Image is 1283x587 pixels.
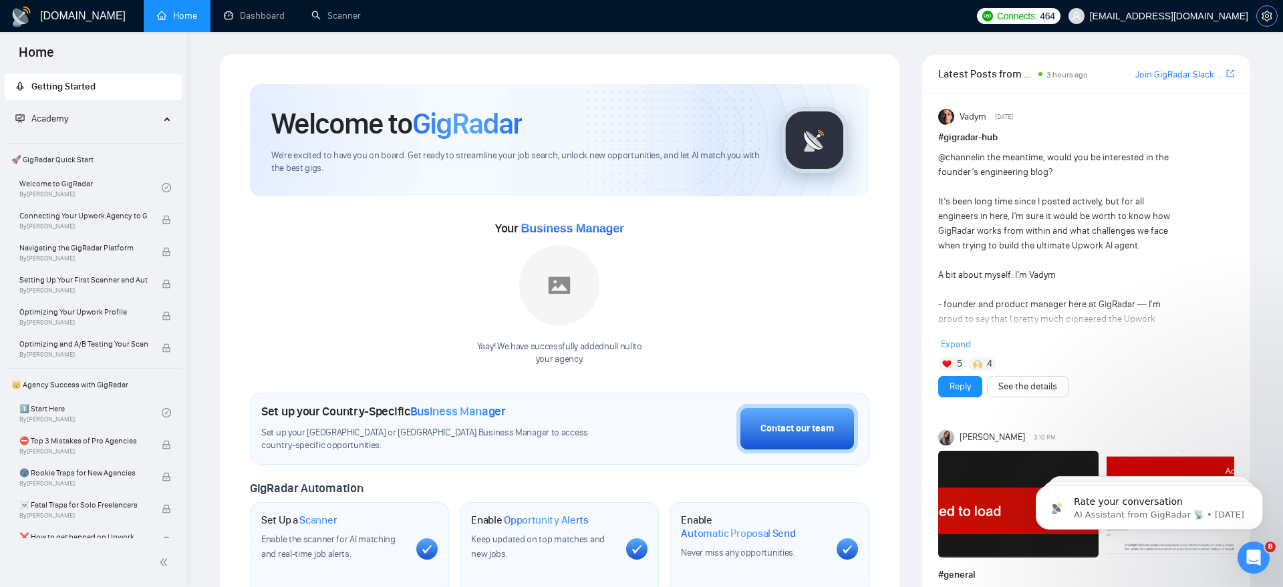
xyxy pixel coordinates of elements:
img: F09HL8K86MB-image%20(1).png [1107,451,1267,558]
span: GigRadar [412,106,522,142]
a: Welcome to GigRadarBy[PERSON_NAME] [19,173,162,202]
span: Scanner [299,514,337,527]
span: Automatic Proposal Send [681,527,795,540]
a: searchScanner [311,10,361,21]
span: Set up your [GEOGRAPHIC_DATA] or [GEOGRAPHIC_DATA] Business Manager to access country-specific op... [261,427,619,452]
img: Mariia Heshka [938,429,954,445]
span: lock [162,472,171,481]
span: Academy [31,113,68,124]
span: 8 [1265,542,1276,552]
span: 464 [1040,9,1054,23]
h1: Enable [471,514,589,527]
span: lock [162,343,171,353]
img: logo [11,6,32,27]
div: Yaay! We have successfully added null null to [477,341,642,366]
span: Optimizing and A/B Testing Your Scanner for Better Results [19,337,148,351]
span: ❌ How to get banned on Upwork [19,530,148,544]
img: ❤️ [942,359,952,369]
a: homeHome [157,10,197,21]
img: F09H8D2MRBR-Screenshot%202025-09-29%20at%2014.54.13.png [938,451,1099,558]
span: By [PERSON_NAME] [19,222,148,230]
span: 4 [987,357,992,371]
a: See the details [998,379,1057,394]
h1: Set up your Country-Specific [261,404,506,419]
span: 🚀 GigRadar Quick Start [6,146,180,173]
span: By [PERSON_NAME] [19,479,148,487]
span: [PERSON_NAME] [960,430,1025,445]
span: Business Manager [521,222,623,235]
span: lock [162,440,171,449]
span: setting [1257,11,1277,21]
iframe: Intercom notifications message [1016,457,1283,551]
button: setting [1256,5,1278,27]
span: Home [8,43,65,71]
h1: Set Up a [261,514,337,527]
span: Your [495,221,624,236]
span: @channel [938,152,978,163]
span: By [PERSON_NAME] [19,254,148,262]
a: export [1226,67,1234,80]
img: Vadym [938,109,954,125]
span: Connecting Your Upwork Agency to GigRadar [19,209,148,222]
span: lock [162,247,171,256]
span: ☠️ Fatal Traps for Solo Freelancers [19,498,148,512]
span: 3 hours ago [1046,70,1088,79]
span: By [PERSON_NAME] [19,447,148,455]
span: user [1072,11,1081,21]
span: Keep updated on top matches and new jobs. [471,534,605,560]
div: Contact our team [760,421,834,436]
a: Reply [950,379,971,394]
img: gigradar-logo.png [781,107,848,174]
button: Contact our team [736,404,858,453]
img: upwork-logo.png [982,11,993,21]
span: lock [162,215,171,224]
span: Never miss any opportunities. [681,547,795,558]
span: Connects: [997,9,1037,23]
span: We're excited to have you on board. Get ready to streamline your job search, unlock new opportuni... [271,150,760,175]
span: Vadym [960,110,986,124]
a: 1️⃣ Start HereBy[PERSON_NAME] [19,398,162,427]
span: lock [162,536,171,546]
a: setting [1256,11,1278,21]
img: placeholder.png [519,245,599,325]
span: Enable the scanner for AI matching and real-time job alerts. [261,534,396,560]
a: dashboardDashboard [224,10,285,21]
span: Academy [15,113,68,124]
span: Opportunity Alerts [504,514,589,527]
span: check-circle [162,408,171,417]
span: double-left [159,556,172,569]
span: Expand [941,339,971,350]
span: rocket [15,81,25,91]
span: By [PERSON_NAME] [19,286,148,295]
h1: Enable [681,514,825,540]
img: 🙌 [973,359,982,369]
span: [DATE] [995,111,1013,123]
span: Optimizing Your Upwork Profile [19,305,148,319]
span: 👑 Agency Success with GigRadar [6,371,180,398]
span: 🌚 Rookie Traps for New Agencies [19,466,148,479]
span: lock [162,279,171,288]
span: Latest Posts from the GigRadar Community [938,65,1035,82]
span: Navigating the GigRadar Platform [19,241,148,254]
span: ⛔ Top 3 Mistakes of Pro Agencies [19,434,148,447]
span: Getting Started [31,81,96,92]
span: By [PERSON_NAME] [19,351,148,359]
h1: # general [938,568,1234,582]
button: See the details [987,376,1068,397]
h1: # gigradar-hub [938,130,1234,145]
span: 5 [957,357,962,371]
div: in the meantime, would you be interested in the founder’s engineering blog? It’s been long time s... [938,150,1175,532]
span: GigRadar Automation [250,481,363,496]
span: check-circle [162,183,171,192]
p: your agency . [477,353,642,366]
h1: Welcome to [271,106,522,142]
span: lock [162,504,171,514]
a: Join GigRadar Slack Community [1135,67,1224,82]
button: Reply [938,376,982,397]
span: 3:10 PM [1034,431,1056,443]
span: lock [162,311,171,321]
